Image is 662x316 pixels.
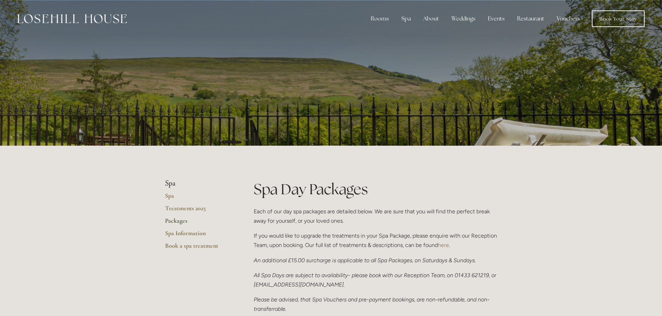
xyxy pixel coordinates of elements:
em: All Spa Days are subject to availability- please book with our Reception Team, on 01433 621219, o... [254,272,498,288]
p: If you would like to upgrade the treatments in your Spa Package, please enquire with our Receptio... [254,231,497,250]
div: Rooms [365,12,394,26]
div: Spa [396,12,416,26]
a: Spa [165,192,231,204]
a: Book a spa treatment [165,242,231,254]
a: here [438,242,449,248]
a: Treatments 2025 [165,204,231,217]
h1: Spa Day Packages [254,179,497,199]
em: Please be advised, that Spa Vouchers and pre-payment bookings, are non-refundable, and non-transf... [254,296,490,312]
li: Spa [165,179,231,188]
a: Vouchers [551,12,586,26]
p: Each of our day spa packages are detailed below. We are sure that you will find the perfect break... [254,207,497,225]
img: Losehill House [17,14,127,23]
em: An additional £15.00 surcharge is applicable to all Spa Packages, on Saturdays & Sundays. [254,257,476,264]
div: Events [482,12,510,26]
div: About [418,12,444,26]
a: Book Your Stay [592,10,645,27]
div: Restaurant [512,12,550,26]
div: Weddings [446,12,481,26]
a: Packages [165,217,231,229]
a: Spa Information [165,229,231,242]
